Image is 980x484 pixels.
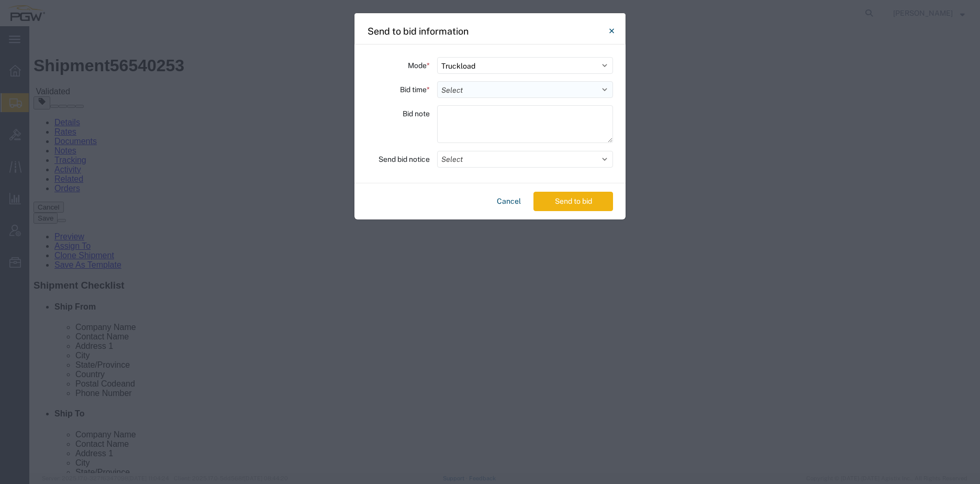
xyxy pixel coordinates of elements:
label: Mode [408,57,430,74]
h4: Send to bid information [367,24,469,38]
label: Send bid notice [378,151,430,168]
button: Send to bid [533,192,613,211]
button: Select [437,151,613,168]
label: Bid note [403,105,430,122]
button: Cancel [493,192,525,211]
button: Close [601,20,622,41]
label: Bid time [400,81,430,98]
